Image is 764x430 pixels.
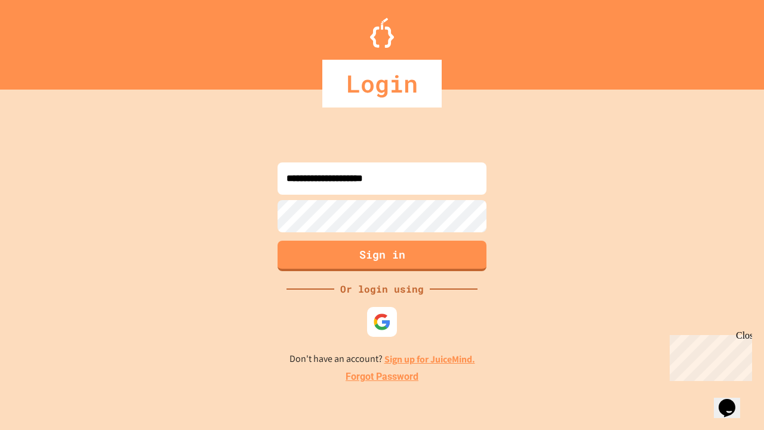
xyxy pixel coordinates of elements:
img: google-icon.svg [373,313,391,331]
div: Or login using [334,282,430,296]
a: Sign up for JuiceMind. [384,353,475,365]
div: Login [322,60,442,107]
img: Logo.svg [370,18,394,48]
div: Chat with us now!Close [5,5,82,76]
iframe: chat widget [714,382,752,418]
a: Forgot Password [346,370,418,384]
iframe: chat widget [665,330,752,381]
button: Sign in [278,241,486,271]
p: Don't have an account? [289,352,475,367]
